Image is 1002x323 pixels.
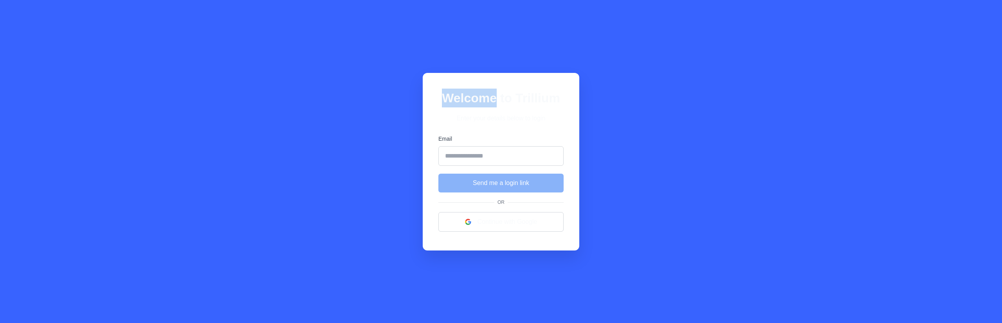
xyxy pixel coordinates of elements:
[465,219,471,225] img: google logo
[494,199,508,206] span: Or
[438,135,564,143] label: Email
[438,114,564,123] p: Enter your details below to login
[438,89,564,107] h1: Welcome to Trillium
[438,212,564,232] button: Continue with Google
[438,174,564,192] button: Send me a login link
